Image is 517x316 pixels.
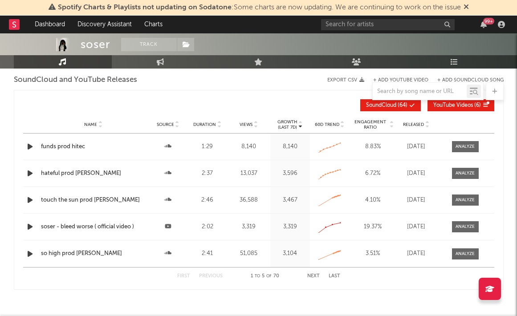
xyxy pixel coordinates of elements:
div: [DATE] [399,142,434,151]
span: of [266,274,272,278]
div: 3,596 [273,169,308,178]
button: First [177,274,190,279]
a: Dashboard [28,16,71,33]
span: Spotify Charts & Playlists not updating on Sodatone [58,4,232,11]
button: YouTube Videos(6) [427,99,494,111]
button: Next [307,274,320,279]
div: 19.37 % [352,223,394,231]
div: 3.51 % [352,249,394,258]
div: 2:46 [190,196,225,205]
div: 3,319 [273,223,308,231]
button: Export CSV [327,77,364,83]
a: touch the sun prod [PERSON_NAME] [41,196,146,205]
span: ( 64 ) [366,103,407,108]
div: 2:37 [190,169,225,178]
span: SoundCloud [366,103,396,108]
a: Discovery Assistant [71,16,138,33]
div: soser [81,38,110,51]
a: Charts [138,16,169,33]
span: to [255,274,260,278]
span: ( 6 ) [433,103,481,108]
button: Track [121,38,177,51]
div: 36,588 [229,196,268,205]
a: funds prod hitec [41,142,146,151]
div: [DATE] [399,223,434,231]
div: 1 5 70 [240,271,289,282]
p: Growth [277,119,297,125]
input: Search by song name or URL [373,88,467,95]
span: YouTube Videos [433,103,473,108]
span: Source [157,122,174,127]
div: 4.10 % [352,196,394,205]
div: 8,140 [229,142,268,151]
a: soser - bleed worse ( official video ) [41,223,146,231]
a: hateful prod [PERSON_NAME] [41,169,146,178]
span: Dismiss [464,4,469,11]
button: + Add SoundCloud Song [437,78,504,83]
div: 1:29 [190,142,225,151]
span: 60D Trend [315,122,339,127]
div: [DATE] [399,249,434,258]
a: so high prod [PERSON_NAME] [41,249,146,258]
input: Search for artists [321,19,455,30]
div: 8.83 % [352,142,394,151]
div: 99 + [483,18,494,24]
div: 3,319 [229,223,268,231]
div: 3,104 [273,249,308,258]
p: (Last 7d) [277,125,297,130]
button: Previous [199,274,223,279]
button: + Add YouTube Video [373,78,428,83]
span: Name [84,122,97,127]
div: 13,037 [229,169,268,178]
div: [DATE] [399,196,434,205]
div: [DATE] [399,169,434,178]
span: : Some charts are now updating. We are continuing to work on the issue [58,4,461,11]
span: Duration [193,122,216,127]
span: Released [403,122,424,127]
span: Engagement Ratio [352,119,389,130]
button: Last [329,274,340,279]
div: 2:02 [190,223,225,231]
div: 51,085 [229,249,268,258]
button: + Add SoundCloud Song [428,78,504,83]
button: SoundCloud(64) [360,99,421,111]
button: 99+ [480,21,487,28]
span: SoundCloud and YouTube Releases [14,75,137,85]
div: 2:41 [190,249,225,258]
div: 8,140 [273,142,308,151]
span: Views [240,122,252,127]
div: + Add YouTube Video [364,78,428,83]
div: 6.72 % [352,169,394,178]
div: 3,467 [273,196,308,205]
